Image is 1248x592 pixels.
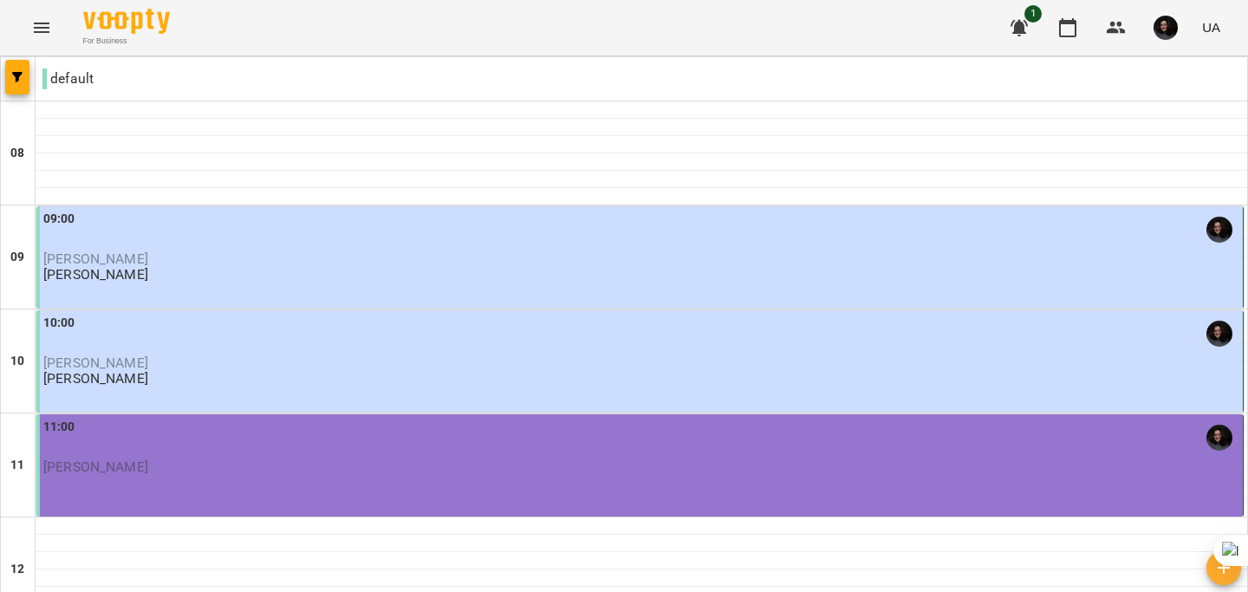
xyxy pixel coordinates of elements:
label: 09:00 [43,210,75,229]
h6: 08 [10,144,24,163]
span: [PERSON_NAME] [43,355,148,371]
button: Menu [21,7,62,49]
img: Наталія Кобель [1206,425,1232,451]
span: [PERSON_NAME] [43,459,148,475]
span: UA [1202,18,1220,36]
span: [PERSON_NAME] [43,250,148,267]
p: [PERSON_NAME] [43,371,148,386]
p: [PERSON_NAME] [43,267,148,282]
img: Наталія Кобель [1206,321,1232,347]
label: 10:00 [43,314,75,333]
label: 11:00 [43,418,75,437]
h6: 12 [10,560,24,579]
button: UA [1195,11,1227,43]
span: For Business [83,36,170,47]
img: Voopty Logo [83,9,170,34]
span: 1 [1024,5,1042,23]
h6: 11 [10,456,24,475]
img: 3b3145ad26fe4813cc7227c6ce1adc1c.jpg [1154,16,1178,40]
h6: 09 [10,248,24,267]
h6: 10 [10,352,24,371]
img: Наталія Кобель [1206,217,1232,243]
p: default [42,68,94,89]
button: Створити урок [1206,550,1241,585]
